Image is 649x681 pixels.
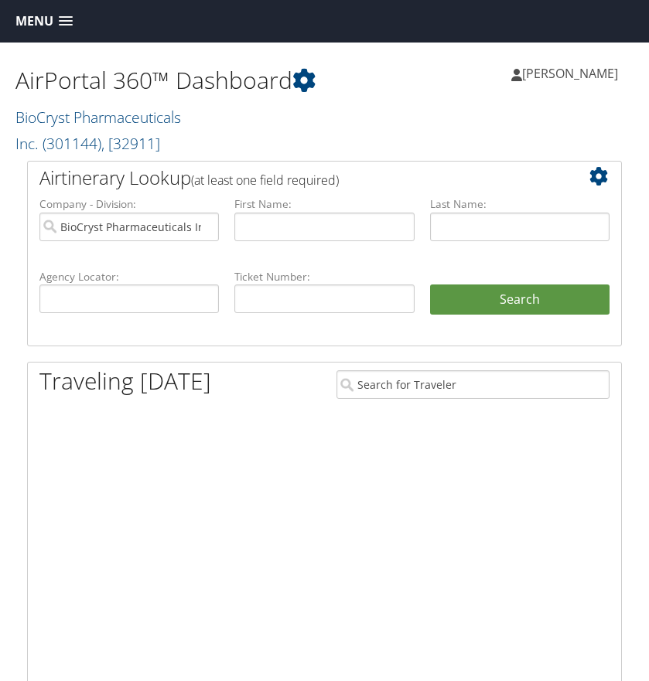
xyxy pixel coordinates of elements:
[336,370,610,399] input: Search for Traveler
[430,196,610,212] label: Last Name:
[43,133,101,154] span: ( 301144 )
[430,284,610,315] button: Search
[39,365,211,397] h1: Traveling [DATE]
[511,50,634,97] a: [PERSON_NAME]
[39,165,560,191] h2: Airtinerary Lookup
[15,64,325,97] h1: AirPortal 360™ Dashboard
[39,196,219,212] label: Company - Division:
[191,172,339,189] span: (at least one field required)
[39,269,219,284] label: Agency Locator:
[522,65,618,82] span: [PERSON_NAME]
[8,9,80,34] a: Menu
[15,107,181,154] a: BioCryst Pharmaceuticals Inc.
[234,196,414,212] label: First Name:
[15,14,53,29] span: Menu
[234,269,414,284] label: Ticket Number:
[101,133,160,154] span: , [ 32911 ]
